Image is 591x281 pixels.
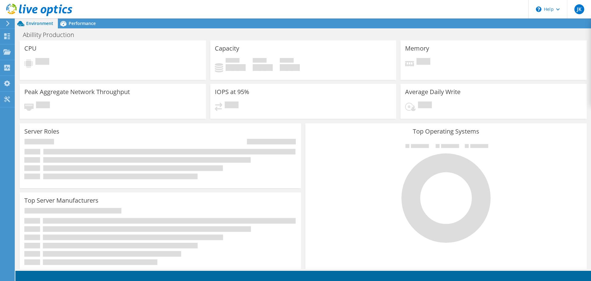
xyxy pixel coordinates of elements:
[253,58,267,64] span: Free
[226,58,239,64] span: Used
[24,89,130,95] h3: Peak Aggregate Network Throughput
[26,20,53,26] span: Environment
[24,197,98,204] h3: Top Server Manufacturers
[35,58,49,66] span: Pending
[416,58,430,66] span: Pending
[253,64,273,71] h4: 0 GiB
[20,31,84,38] h1: Abillity Production
[574,4,584,14] span: JK
[405,45,429,52] h3: Memory
[225,101,239,110] span: Pending
[310,128,582,135] h3: Top Operating Systems
[280,64,300,71] h4: 0 GiB
[69,20,96,26] span: Performance
[418,101,432,110] span: Pending
[24,45,37,52] h3: CPU
[226,64,246,71] h4: 0 GiB
[536,6,541,12] svg: \n
[405,89,460,95] h3: Average Daily Write
[215,89,249,95] h3: IOPS at 95%
[36,101,50,110] span: Pending
[280,58,294,64] span: Total
[215,45,239,52] h3: Capacity
[24,128,59,135] h3: Server Roles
